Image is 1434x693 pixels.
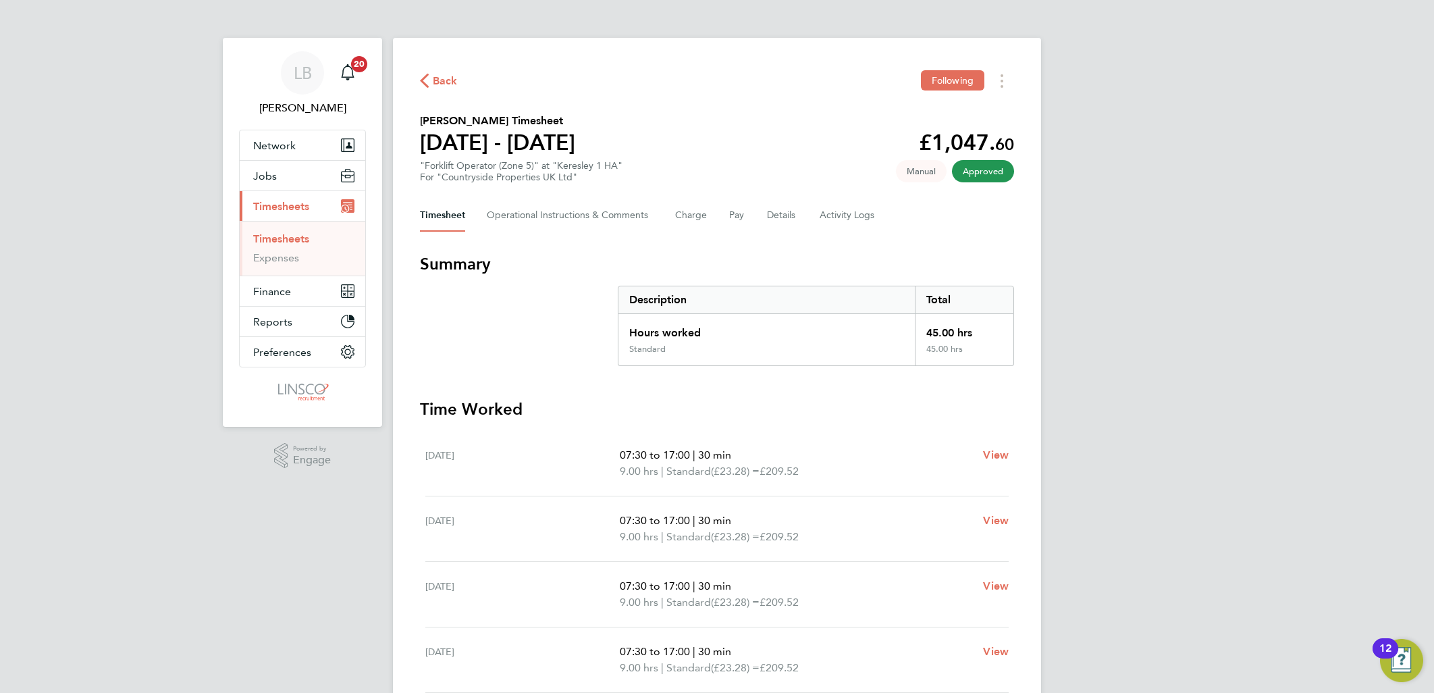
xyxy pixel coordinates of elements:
a: Expenses [253,251,299,264]
div: Standard [629,344,666,355]
button: Finance [240,276,365,306]
span: 9.00 hrs [620,596,658,609]
span: (£23.28) = [711,596,760,609]
span: 9.00 hrs [620,530,658,543]
span: | [693,514,695,527]
span: Engage [293,455,331,466]
span: Standard [666,529,711,545]
span: Standard [666,660,711,676]
div: Description [618,286,915,313]
span: View [983,580,1009,592]
span: | [693,580,695,592]
button: Charge [675,199,708,232]
span: Finance [253,285,291,298]
span: | [661,530,664,543]
button: Network [240,130,365,160]
button: Details [767,199,798,232]
div: "Forklift Operator (Zone 5)" at "Keresley 1 HA" [420,160,622,183]
span: 07:30 to 17:00 [620,514,690,527]
a: View [983,513,1009,529]
span: 30 min [698,645,731,658]
span: View [983,645,1009,658]
h3: Time Worked [420,399,1014,420]
span: Preferences [253,346,311,359]
a: Powered byEngage [274,443,331,469]
button: Reports [240,307,365,336]
span: Lauren Butler [239,100,366,116]
div: Timesheets [240,221,365,276]
span: 60 [995,134,1014,154]
button: Pay [729,199,745,232]
button: Timesheets [240,191,365,221]
span: | [661,465,664,478]
span: Back [433,73,458,89]
button: Operational Instructions & Comments [487,199,654,232]
button: Timesheets Menu [990,70,1014,91]
span: 30 min [698,448,731,461]
button: Timesheet [420,199,465,232]
div: For "Countryside Properties UK Ltd" [420,172,622,183]
span: Powered by [293,443,331,455]
span: View [983,448,1009,461]
app-decimal: £1,047. [919,130,1014,155]
a: Go to home page [239,381,366,403]
span: 20 [351,56,367,72]
div: Total [915,286,1013,313]
button: Preferences [240,337,365,367]
span: LB [294,64,312,82]
span: | [661,596,664,609]
div: 45.00 hrs [915,344,1013,365]
a: View [983,447,1009,463]
span: | [693,448,695,461]
div: [DATE] [425,578,620,611]
span: 07:30 to 17:00 [620,580,690,592]
span: 07:30 to 17:00 [620,448,690,461]
div: Summary [618,286,1014,366]
button: Open Resource Center, 12 new notifications [1380,639,1423,682]
span: (£23.28) = [711,661,760,674]
span: £209.52 [760,661,799,674]
img: linsco-logo-retina.png [274,381,330,403]
span: £209.52 [760,465,799,478]
span: £209.52 [760,596,799,609]
div: 45.00 hrs [915,314,1013,344]
span: 9.00 hrs [620,661,658,674]
span: This timesheet was manually created. [896,160,947,182]
a: View [983,644,1009,660]
span: 30 min [698,514,731,527]
span: (£23.28) = [711,530,760,543]
span: Timesheets [253,200,309,213]
span: This timesheet has been approved. [952,160,1014,182]
span: Standard [666,594,711,611]
a: Timesheets [253,232,309,245]
span: Network [253,139,296,152]
span: (£23.28) = [711,465,760,478]
h2: [PERSON_NAME] Timesheet [420,113,575,129]
span: View [983,514,1009,527]
div: [DATE] [425,447,620,480]
button: Back [420,72,458,89]
span: | [661,661,664,674]
button: Activity Logs [820,199,876,232]
span: 9.00 hrs [620,465,658,478]
span: Jobs [253,170,277,182]
button: Following [921,70,984,91]
div: [DATE] [425,644,620,676]
div: 12 [1379,648,1391,666]
span: | [693,645,695,658]
span: 07:30 to 17:00 [620,645,690,658]
span: Standard [666,463,711,480]
span: 30 min [698,580,731,592]
a: LB[PERSON_NAME] [239,51,366,116]
div: [DATE] [425,513,620,545]
h1: [DATE] - [DATE] [420,129,575,156]
nav: Main navigation [223,38,382,427]
a: 20 [334,51,361,95]
button: Jobs [240,161,365,190]
div: Hours worked [618,314,915,344]
span: £209.52 [760,530,799,543]
h3: Summary [420,253,1014,275]
a: View [983,578,1009,594]
span: Reports [253,315,292,328]
span: Following [932,74,974,86]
